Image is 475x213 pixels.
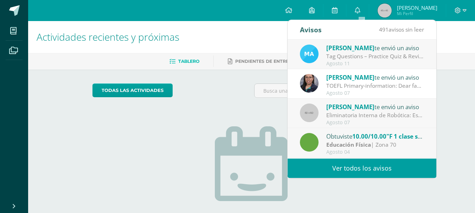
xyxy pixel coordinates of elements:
div: Tag Questions – Practice Quiz & Review Video: Dear Parents and Students, As we prepare for this w... [326,52,424,60]
div: Agosto 07 [326,120,424,126]
span: [PERSON_NAME] [397,4,437,11]
img: 51297686cd001f20f1b4136f7b1f914a.png [300,45,319,63]
div: te envió un aviso [326,43,424,52]
input: Busca una actividad próxima aquí... [255,84,410,98]
div: | Zona 70 [326,141,424,149]
a: Pendientes de entrega [228,56,295,67]
span: 10.00/10.00 [352,132,386,140]
span: Actividades recientes y próximas [37,30,179,44]
span: avisos sin leer [379,26,424,33]
div: Agosto 04 [326,149,424,155]
span: [PERSON_NAME] [326,103,374,111]
div: Agosto 11 [326,61,424,67]
span: Pendientes de entrega [235,59,295,64]
div: te envió un aviso [326,73,424,82]
a: todas las Actividades [92,84,173,97]
span: 491 [379,26,389,33]
span: [PERSON_NAME] [326,44,374,52]
div: TOEFL Primary-information: Dear families, This is a reminder that the TOEFL Primary tests are com... [326,82,424,90]
span: [PERSON_NAME] [326,73,374,81]
span: "F 1 clase semana 7" [386,132,445,140]
img: 45x45 [378,4,392,18]
span: Mi Perfil [397,11,437,16]
a: Tablero [169,56,199,67]
a: Ver todos los avisos [288,159,436,178]
strong: Educación Física [326,141,371,148]
div: Eliminatoria Interna de Robótica: Estimadas familias: Reciban un cordial saludo. Nos complace inf... [326,111,424,119]
img: 6fb385528ffb729c9b944b13f11ee051.png [300,74,319,93]
span: Tablero [178,59,199,64]
img: 60x60 [300,104,319,122]
div: Avisos [300,20,322,39]
div: Obtuviste en [326,132,424,141]
div: Agosto 07 [326,90,424,96]
div: te envió un aviso [326,102,424,111]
